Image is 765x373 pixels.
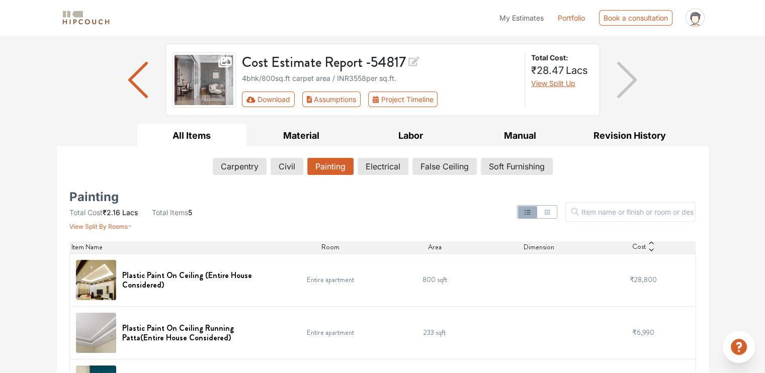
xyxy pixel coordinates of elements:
[302,91,361,107] button: Assumptions
[531,64,564,76] span: ₹28.47
[278,253,383,306] td: Entire apartment
[531,52,591,63] strong: Total Cost:
[242,91,295,107] button: Download
[630,274,657,285] span: ₹28,800
[71,242,103,252] span: Item Name
[61,9,111,27] img: logo-horizontal.svg
[242,91,519,107] div: Toolbar with button groups
[356,124,466,147] button: Labor
[172,52,236,108] img: gallery
[278,306,383,359] td: Entire apartment
[599,10,672,26] div: Book a consultation
[358,158,408,175] button: Electrical
[152,208,188,217] span: Total Items
[242,73,519,83] div: 4bhk / 800 sq.ft carpet area / INR 3558 per sq.ft.
[69,193,119,201] h5: Painting
[122,270,273,290] h6: Plastic Paint On Ceiling (Entire House Considered)
[122,208,138,217] span: Lacs
[428,242,442,252] span: Area
[152,207,192,218] li: 5
[69,218,132,231] button: View Split By Rooms
[103,208,120,217] span: ₹2.16
[531,78,575,88] button: View Split Up
[465,124,575,147] button: Manual
[368,91,438,107] button: Project Timeline
[271,158,303,175] button: Civil
[69,208,103,217] span: Total Cost
[558,13,585,23] a: Portfolio
[383,306,487,359] td: 233 sqft
[213,158,267,175] button: Carpentry
[128,62,148,98] img: arrow left
[575,124,685,147] button: Revision History
[499,14,544,22] span: My Estimates
[76,313,116,353] img: Plastic Paint On Ceiling Running Patta(Entire House Considered)
[61,7,111,29] span: logo-horizontal.svg
[137,124,247,147] button: All Items
[122,323,273,342] h6: Plastic Paint On Ceiling Running Patta(Entire House Considered)
[307,158,354,175] button: Painting
[632,241,646,253] span: Cost
[321,242,339,252] span: Room
[383,253,487,306] td: 800 sqft
[531,79,575,87] span: View Split Up
[412,158,477,175] button: False Ceiling
[242,52,519,71] h3: Cost Estimate Report - 54817
[566,64,588,76] span: Lacs
[565,202,696,222] input: Item name or finish or room or description
[481,158,553,175] button: Soft Furnishing
[617,62,637,98] img: arrow right
[632,327,654,337] span: ₹6,990
[76,260,116,300] img: Plastic Paint On Ceiling (Entire House Considered)
[242,91,446,107] div: First group
[246,124,356,147] button: Material
[524,242,554,252] span: Dimension
[69,223,128,230] span: View Split By Rooms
